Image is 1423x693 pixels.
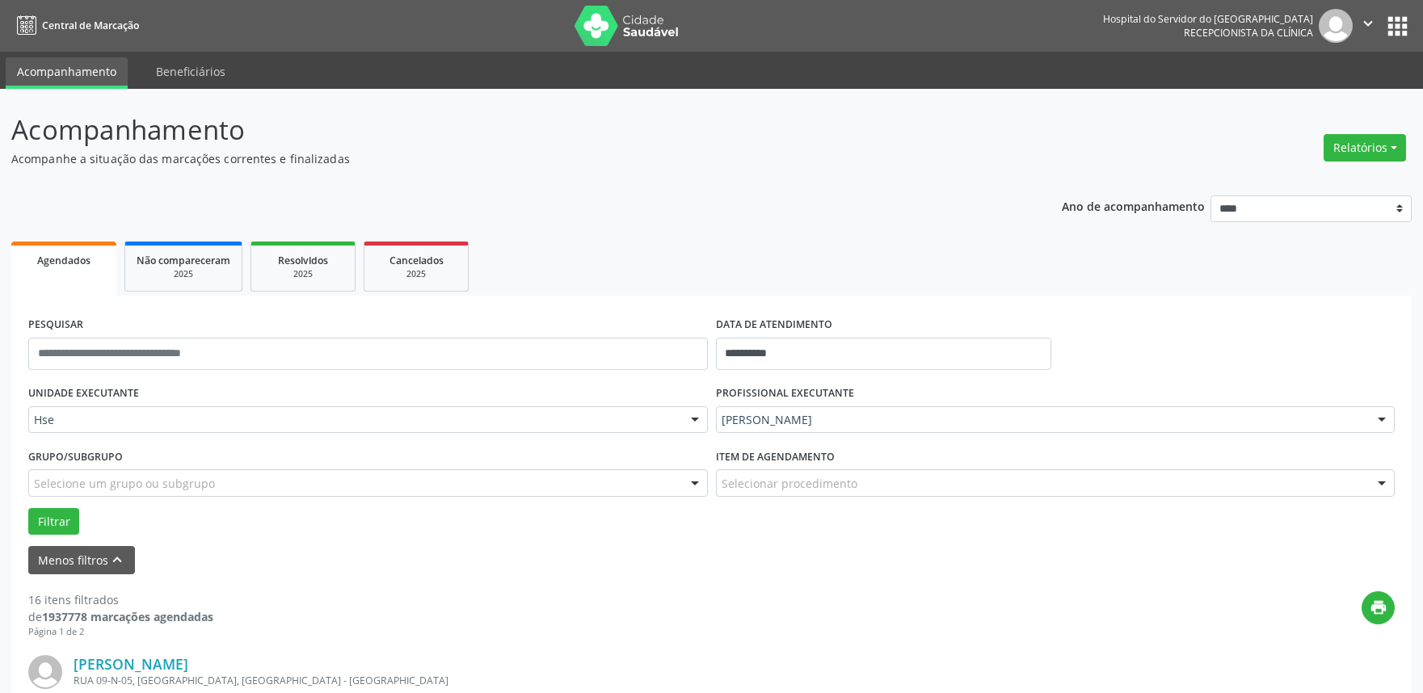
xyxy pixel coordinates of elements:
[74,674,1152,687] div: RUA 09-N-05, [GEOGRAPHIC_DATA], [GEOGRAPHIC_DATA] - [GEOGRAPHIC_DATA]
[108,551,126,569] i: keyboard_arrow_up
[34,412,675,428] span: Hse
[137,268,230,280] div: 2025
[6,57,128,89] a: Acompanhamento
[278,254,328,267] span: Resolvidos
[28,608,213,625] div: de
[1103,12,1313,26] div: Hospital do Servidor do [GEOGRAPHIC_DATA]
[28,655,62,689] img: img
[37,254,91,267] span: Agendados
[1353,9,1383,43] button: 
[11,110,991,150] p: Acompanhamento
[28,444,123,469] label: Grupo/Subgrupo
[716,381,854,406] label: PROFISSIONAL EXECUTANTE
[34,475,215,492] span: Selecione um grupo ou subgrupo
[1370,598,1387,616] i: print
[28,313,83,338] label: PESQUISAR
[1062,195,1205,216] p: Ano de acompanhamento
[145,57,237,86] a: Beneficiários
[28,508,79,535] button: Filtrar
[28,381,139,406] label: UNIDADE EXECUTANTE
[1184,26,1313,40] span: Recepcionista da clínica
[716,444,835,469] label: Item de agendamento
[28,625,213,639] div: Página 1 de 2
[389,254,444,267] span: Cancelados
[1383,12,1412,40] button: apps
[42,19,139,32] span: Central de Marcação
[28,546,135,574] button: Menos filtroskeyboard_arrow_up
[376,268,457,280] div: 2025
[1359,15,1377,32] i: 
[74,655,188,673] a: [PERSON_NAME]
[716,313,832,338] label: DATA DE ATENDIMENTO
[263,268,343,280] div: 2025
[28,591,213,608] div: 16 itens filtrados
[42,609,213,624] strong: 1937778 marcações agendadas
[1362,591,1395,624] button: print
[137,254,230,267] span: Não compareceram
[1319,9,1353,43] img: img
[11,150,991,167] p: Acompanhe a situação das marcações correntes e finalizadas
[722,475,857,492] span: Selecionar procedimento
[1324,134,1406,162] button: Relatórios
[11,12,139,39] a: Central de Marcação
[722,412,1362,428] span: [PERSON_NAME]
